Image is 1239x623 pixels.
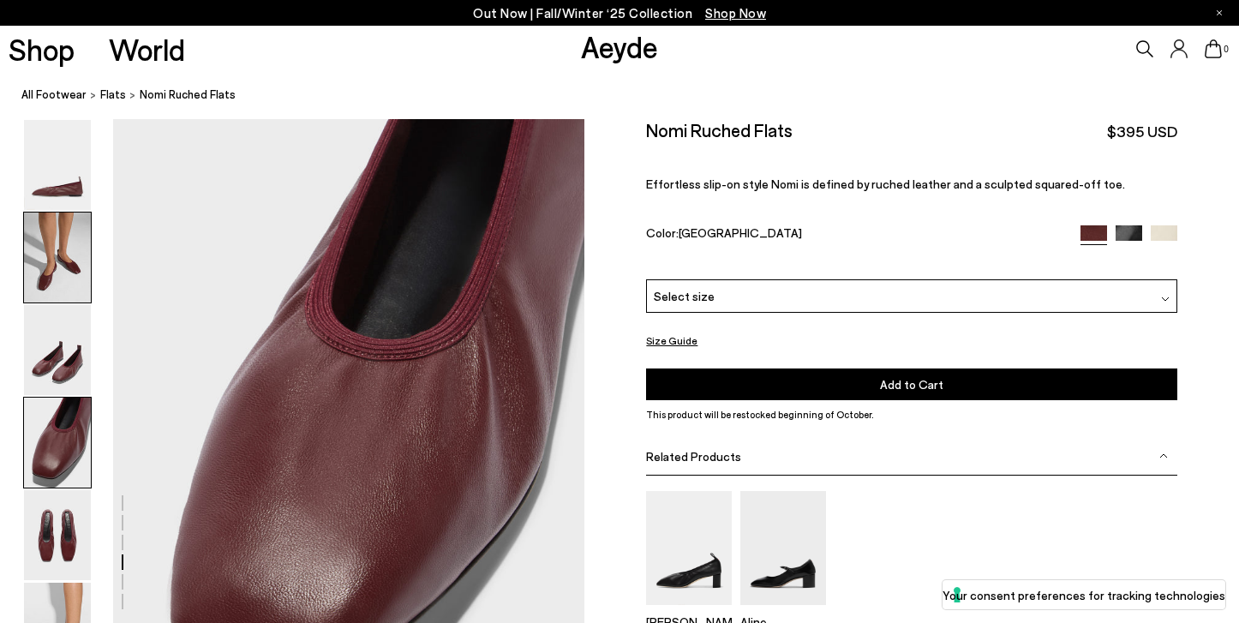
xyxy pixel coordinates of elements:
button: Size Guide [646,330,697,351]
a: Aeyde [581,28,658,64]
label: Your consent preferences for tracking technologies [943,586,1225,604]
p: Effortless slip-on style Nomi is defined by ruched leather and a sculpted squared-off toe. [646,177,1176,191]
span: flats [100,87,126,101]
span: Navigate to /collections/new-in [705,5,766,21]
img: Nomi Ruched Flats - Image 4 [24,398,91,488]
h2: Nomi Ruched Flats [646,119,793,141]
img: Nomi Ruched Flats - Image 3 [24,305,91,395]
a: All Footwear [21,86,87,104]
span: [GEOGRAPHIC_DATA] [679,225,802,240]
a: flats [100,86,126,104]
span: $395 USD [1107,121,1177,142]
img: svg%3E [1161,295,1170,303]
span: Select size [654,287,715,305]
a: Shop [9,34,75,64]
span: Add to Cart [880,377,943,392]
div: Color: [646,225,1062,245]
img: svg%3E [1159,452,1168,460]
span: Related Products [646,449,741,464]
button: Your consent preferences for tracking technologies [943,580,1225,609]
nav: breadcrumb [21,72,1239,119]
span: Nomi Ruched Flats [140,86,236,104]
a: World [109,34,185,64]
img: Nomi Ruched Flats - Image 2 [24,213,91,303]
img: Narissa Ruched Pumps [646,491,732,605]
p: This product will be restocked beginning of October. [646,407,1176,422]
a: 0 [1205,39,1222,58]
p: Out Now | Fall/Winter ‘25 Collection [473,3,766,24]
img: Nomi Ruched Flats - Image 5 [24,490,91,580]
span: 0 [1222,45,1230,54]
button: Add to Cart [646,368,1176,400]
img: Aline Leather Mary-Jane Pumps [740,491,826,605]
img: Nomi Ruched Flats - Image 1 [24,120,91,210]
